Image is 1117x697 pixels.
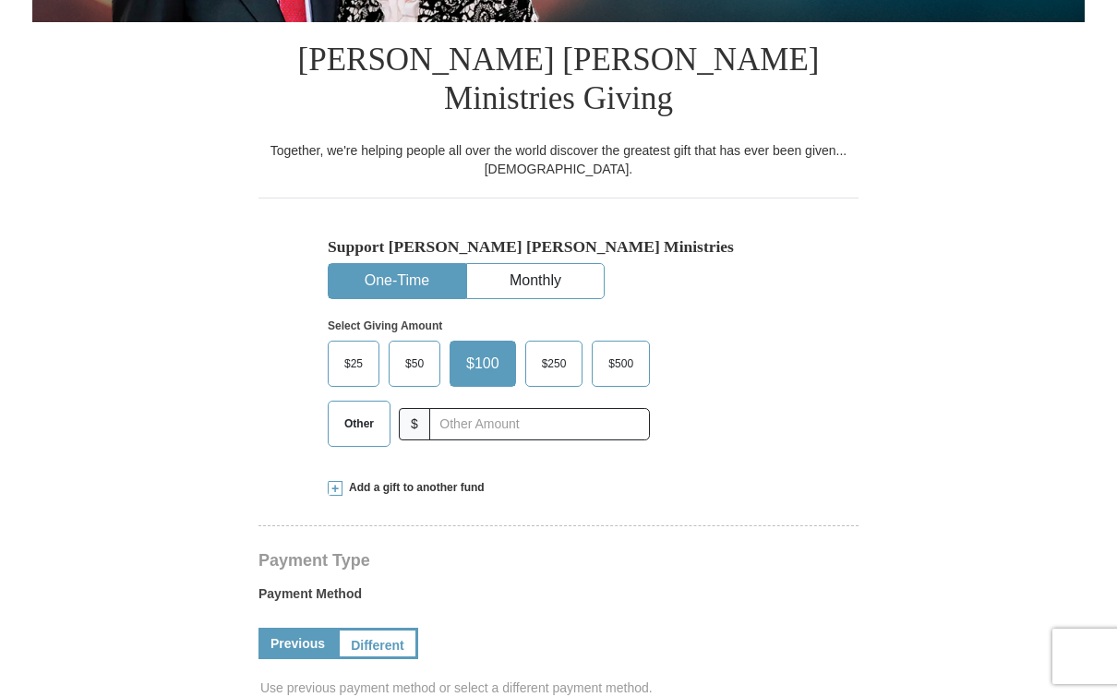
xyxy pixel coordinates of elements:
a: Different [337,628,418,659]
span: Other [335,410,383,438]
span: Use previous payment method or select a different payment method. [260,679,860,697]
span: $500 [599,350,643,378]
input: Other Amount [429,408,650,440]
button: Monthly [467,264,604,298]
div: Together, we're helping people all over the world discover the greatest gift that has ever been g... [258,141,859,178]
span: $100 [457,350,509,378]
label: Payment Method [258,584,859,612]
button: One-Time [329,264,465,298]
strong: Select Giving Amount [328,319,442,332]
span: Add a gift to another fund [342,480,485,496]
span: $50 [396,350,433,378]
h1: [PERSON_NAME] [PERSON_NAME] Ministries Giving [258,22,859,141]
a: Previous [258,628,337,659]
h5: Support [PERSON_NAME] [PERSON_NAME] Ministries [328,237,789,257]
span: $ [399,408,430,440]
h4: Payment Type [258,553,859,568]
span: $250 [533,350,576,378]
span: $25 [335,350,372,378]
